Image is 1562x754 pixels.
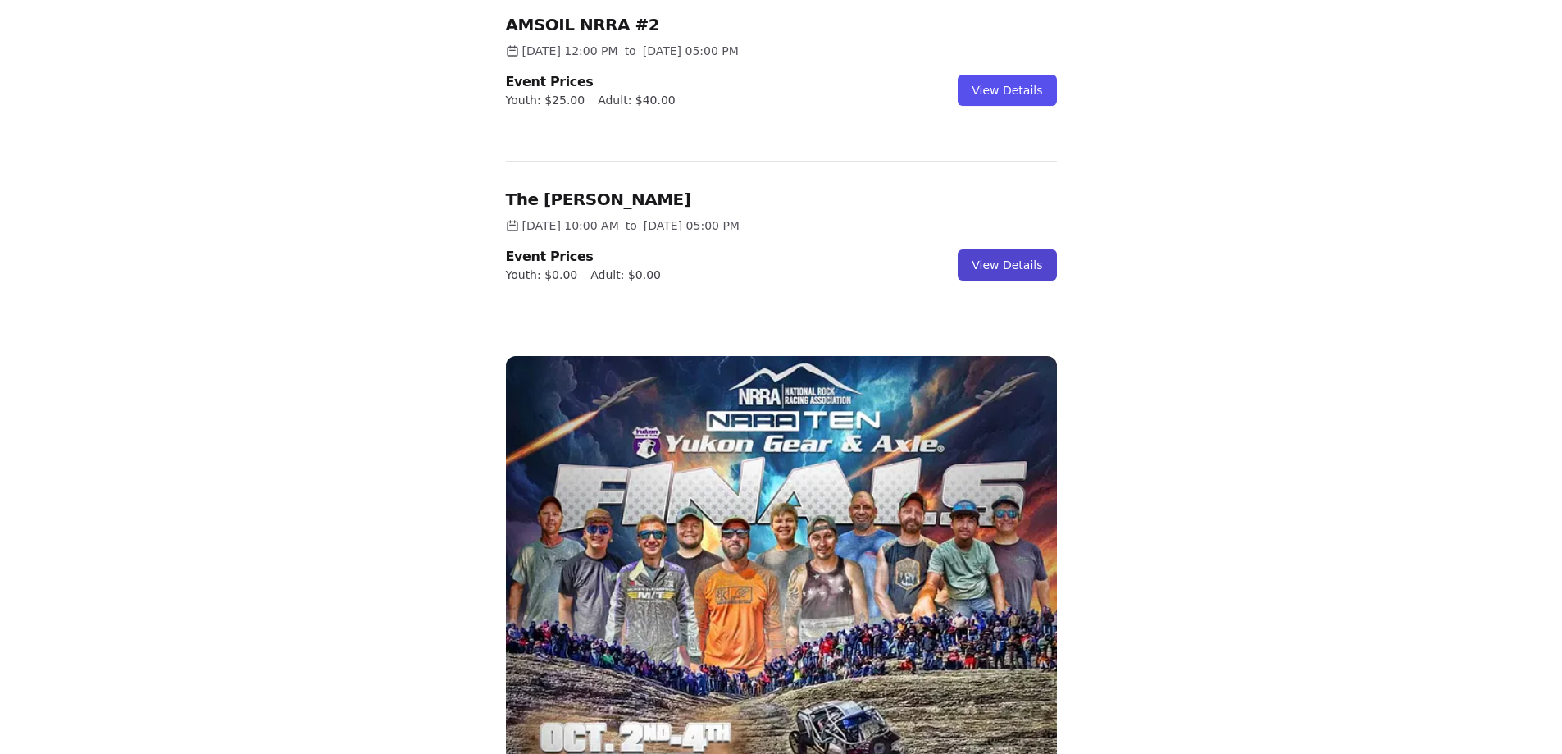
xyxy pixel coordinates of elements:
time: [DATE] 05:00 PM [644,217,740,234]
span: to [626,217,637,234]
time: [DATE] 10:00 AM [522,217,619,234]
h2: Event Prices [506,72,676,92]
a: View Details [958,75,1056,106]
time: [DATE] 12:00 PM [522,43,618,59]
h2: Event Prices [506,247,661,267]
a: AMSOIL NRRA #2 [506,15,660,34]
time: [DATE] 05:00 PM [643,43,739,59]
a: The [PERSON_NAME] [506,190,691,209]
span: Adult: $40.00 [598,92,676,108]
span: Adult: $0.00 [590,267,661,283]
span: to [625,43,636,59]
span: Youth: $0.00 [506,267,578,283]
a: View Details [958,249,1056,281]
span: Youth: $25.00 [506,92,585,108]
